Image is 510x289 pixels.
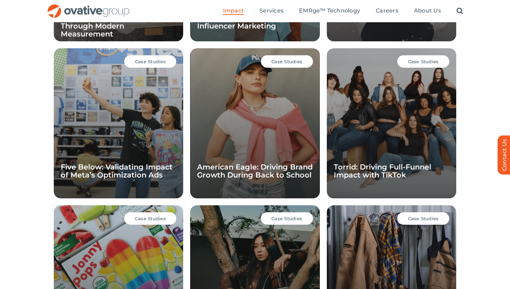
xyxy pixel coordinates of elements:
[414,7,441,15] a: About Us
[376,7,398,14] span: Careers
[223,7,244,14] span: Impact
[260,7,283,15] a: Services
[197,163,313,179] a: American Eagle: Driving Brand Growth During Back to School
[414,7,441,14] span: About Us
[299,7,360,14] span: EMRge™ Technology
[299,7,360,15] a: EMRge™ Technology
[47,3,130,10] a: OG_Full_horizontal_RGB
[376,7,398,15] a: Careers
[334,163,431,179] a: Torrid: Driving Full-Funnel Impact with TikTok
[457,7,463,15] a: Search
[61,163,172,179] a: Five Below: Validating Impact of Meta’s Optimization Ads
[260,7,283,14] span: Services
[223,7,244,15] a: Impact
